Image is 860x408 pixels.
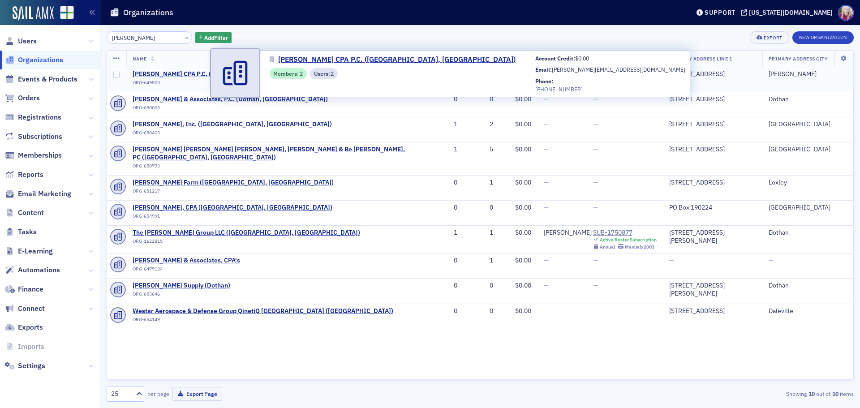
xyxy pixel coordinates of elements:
a: Events & Products [5,74,77,84]
span: — [544,120,549,128]
span: Memberships [18,150,62,160]
div: [GEOGRAPHIC_DATA] [769,204,847,212]
b: Account Credit: [535,55,575,62]
div: Active Roster Subscription [600,237,657,243]
span: Settings [18,361,45,371]
div: 1 [470,179,493,187]
div: [STREET_ADDRESS][PERSON_NAME] [669,229,756,245]
div: 0 [426,204,458,212]
div: 1 [426,120,458,129]
span: — [593,281,598,289]
span: Nelson CPA P.C. (Clanton, AL) [133,70,343,78]
a: SUB-1750877 [593,229,657,237]
a: New Organization [792,33,854,41]
div: ORG-1622815 [133,238,360,247]
div: 25 [111,389,131,399]
div: 0 [470,307,493,315]
div: ORG-653646 [133,291,230,300]
span: Tasks [18,227,37,237]
span: — [544,307,549,315]
span: The Nelson Group LLC (Dothan, AL) [133,229,360,237]
a: Registrations [5,112,61,122]
div: [STREET_ADDRESS] [669,146,756,154]
div: ORG-651217 [133,188,334,197]
span: Nelson Brothers, Inc. (Birmingham, AL) [133,120,332,129]
span: $0.00 [515,256,531,264]
a: [PERSON_NAME], Inc. ([GEOGRAPHIC_DATA], [GEOGRAPHIC_DATA]) [133,120,332,129]
span: E-Learning [18,246,53,256]
div: 0 [426,307,458,315]
span: Primary Address Line 1 [669,56,732,62]
span: Monroe L. Nelson Farm (Loxley, AL) [133,179,334,187]
div: Showing out of items [611,390,854,398]
div: [PHONE_NUMBER] [535,85,685,93]
div: [STREET_ADDRESS] [669,70,756,78]
button: × [183,33,191,41]
button: Export [750,31,789,44]
span: $0.00 [515,120,531,128]
a: [PERSON_NAME] Farm ([GEOGRAPHIC_DATA], [GEOGRAPHIC_DATA]) [133,179,334,187]
span: Imports [18,342,44,352]
a: Content [5,208,44,218]
a: [PERSON_NAME] Supply (Dothan) [133,282,230,290]
span: — [769,256,774,264]
div: [GEOGRAPHIC_DATA] [769,120,847,129]
span: — [544,281,549,289]
a: Orders [5,93,40,103]
span: Subscriptions [18,132,62,142]
strong: 10 [830,390,840,398]
span: — [544,256,549,264]
img: SailAMX [60,6,74,20]
span: $0.00 [575,55,589,62]
span: — [593,145,598,153]
span: — [544,95,549,103]
div: 1 [426,229,458,237]
span: Connect [18,304,45,314]
div: Daleville [769,307,847,315]
a: Automations [5,265,60,275]
div: 5 [470,146,493,154]
button: Export Page [172,387,222,401]
div: Users: 2 [310,68,338,79]
span: Members : [273,69,300,77]
span: Finance [18,284,43,294]
a: [PERSON_NAME] CPA P.C. ([GEOGRAPHIC_DATA], [GEOGRAPHIC_DATA]) [270,54,522,65]
span: [PERSON_NAME][EMAIL_ADDRESS][DOMAIN_NAME] [552,66,685,73]
span: Organizations [18,55,63,65]
div: Loxley [769,179,847,187]
span: $0.00 [515,203,531,211]
div: [STREET_ADDRESS][PERSON_NAME] [669,282,756,297]
span: $0.00 [515,281,531,289]
span: — [593,307,598,315]
a: Westar Aerospace & Defense Group QinetiQ [GEOGRAPHIC_DATA] ([GEOGRAPHIC_DATA]) [133,307,393,315]
span: Orders [18,93,40,103]
span: — [593,256,598,264]
span: Name [133,56,147,62]
span: Exports [18,322,43,332]
button: AddFilter [195,32,232,43]
span: — [593,178,598,186]
span: Profile [838,5,854,21]
a: Subscriptions [5,132,62,142]
span: [PERSON_NAME] CPA P.C. ([GEOGRAPHIC_DATA], [GEOGRAPHIC_DATA]) [278,54,516,65]
span: — [544,145,549,153]
span: — [544,178,549,186]
span: Registrations [18,112,61,122]
div: Members: 2 [270,68,307,79]
strong: 10 [807,390,816,398]
div: [STREET_ADDRESS] [669,95,756,103]
span: — [593,203,598,211]
span: Email Marketing [18,189,71,199]
div: Support [705,9,735,17]
div: ORG-654149 [133,317,393,326]
div: 0 [470,204,493,212]
a: Settings [5,361,45,371]
img: SailAMX [13,6,54,21]
div: ORG-649505 [133,80,343,89]
a: [PERSON_NAME] [PERSON_NAME] [PERSON_NAME], [PERSON_NAME] & Be [PERSON_NAME], PC ([GEOGRAPHIC_DATA... [133,146,413,161]
a: Memberships [5,150,62,160]
span: — [544,203,549,211]
span: $0.00 [515,95,531,103]
div: Dothan [769,282,847,290]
